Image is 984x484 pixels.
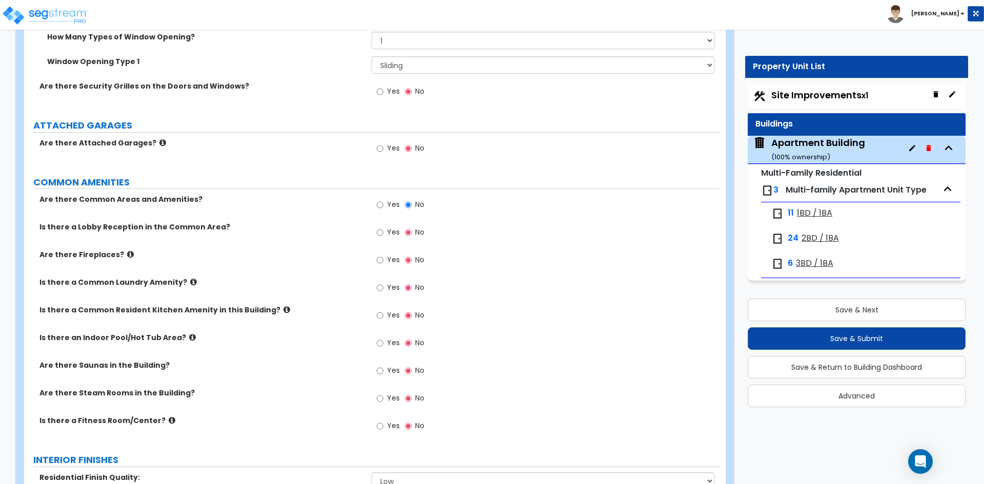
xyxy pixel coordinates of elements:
[405,227,412,238] input: No
[387,255,400,265] span: Yes
[377,393,383,404] input: Yes
[39,388,364,398] label: Are there Steam Rooms in the Building?
[405,199,412,211] input: No
[405,86,412,97] input: No
[415,143,424,153] span: No
[377,310,383,321] input: Yes
[415,365,424,375] span: No
[887,5,905,23] img: avatar.png
[748,299,966,321] button: Save & Next
[862,90,868,101] small: x1
[415,199,424,209] span: No
[415,338,424,348] span: No
[33,119,720,132] label: ATTACHED GARAGES
[797,207,832,219] span: 1BD / 1BA
[39,194,364,204] label: Are there Common Areas and Amenities?
[788,233,798,244] span: 24
[283,306,290,313] i: click for more info!
[387,420,400,431] span: Yes
[405,282,412,293] input: No
[771,233,784,245] img: door.png
[405,255,412,266] input: No
[761,167,862,179] small: Multi-Family Residential
[405,143,412,154] input: No
[786,184,927,196] span: Multi-family Apartment Unit Type
[2,5,89,26] img: logo_pro_r.png
[802,233,839,244] span: 2BD / 1BA
[771,152,830,162] small: ( 100 % ownership)
[377,86,383,97] input: Yes
[387,282,400,292] span: Yes
[387,393,400,403] span: Yes
[189,333,196,341] i: click for more info!
[169,416,175,424] i: click for more info!
[387,338,400,348] span: Yes
[377,365,383,376] input: Yes
[908,449,933,474] div: Open Intercom Messenger
[47,32,364,42] label: How Many Types of Window Opening?
[387,227,400,237] span: Yes
[377,199,383,211] input: Yes
[405,310,412,321] input: No
[788,258,793,269] span: 6
[773,184,778,196] span: 3
[39,138,364,148] label: Are there Attached Garages?
[415,310,424,320] span: No
[377,143,383,154] input: Yes
[771,89,868,101] span: Site Improvements
[377,255,383,266] input: Yes
[753,90,766,103] img: Construction.png
[387,199,400,209] span: Yes
[159,139,166,146] i: click for more info!
[39,305,364,315] label: Is there a Common Resident Kitchen Amenity in this Building?
[405,365,412,376] input: No
[377,282,383,293] input: Yes
[387,365,400,375] span: Yes
[415,255,424,265] span: No
[190,278,197,286] i: click for more info!
[39,277,364,287] label: Is there a Common Laundry Amenity?
[415,420,424,431] span: No
[47,56,364,67] label: Window Opening Type 1
[39,360,364,370] label: Are there Saunas in the Building?
[771,207,784,220] img: door.png
[911,10,959,17] b: [PERSON_NAME]
[771,258,784,270] img: door.png
[755,118,958,130] div: Buildings
[39,81,364,91] label: Are there Security Grilles on the Doors and Windows?
[771,136,865,162] div: Apartment Building
[33,453,720,467] label: INTERIOR FINISHES
[377,420,383,432] input: Yes
[761,184,773,197] img: door.png
[127,250,134,258] i: click for more info!
[387,310,400,320] span: Yes
[415,282,424,292] span: No
[753,61,960,73] div: Property Unit List
[377,338,383,349] input: Yes
[796,258,833,269] span: 3BD / 1BA
[788,207,794,219] span: 11
[415,86,424,96] span: No
[748,327,966,350] button: Save & Submit
[33,176,720,189] label: COMMON AMENITIES
[753,136,865,162] span: Apartment Building
[387,86,400,96] span: Yes
[405,338,412,349] input: No
[39,249,364,260] label: Are there Fireplaces?
[39,415,364,426] label: Is there a Fitness Room/Center?
[415,227,424,237] span: No
[387,143,400,153] span: Yes
[377,227,383,238] input: Yes
[39,332,364,343] label: Is there an Indoor Pool/Hot Tub Area?
[39,472,364,482] label: Residential Finish Quality:
[753,136,766,150] img: building.svg
[39,222,364,232] label: Is there a Lobby Reception in the Common Area?
[405,420,412,432] input: No
[748,385,966,407] button: Advanced
[748,356,966,378] button: Save & Return to Building Dashboard
[415,393,424,403] span: No
[405,393,412,404] input: No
